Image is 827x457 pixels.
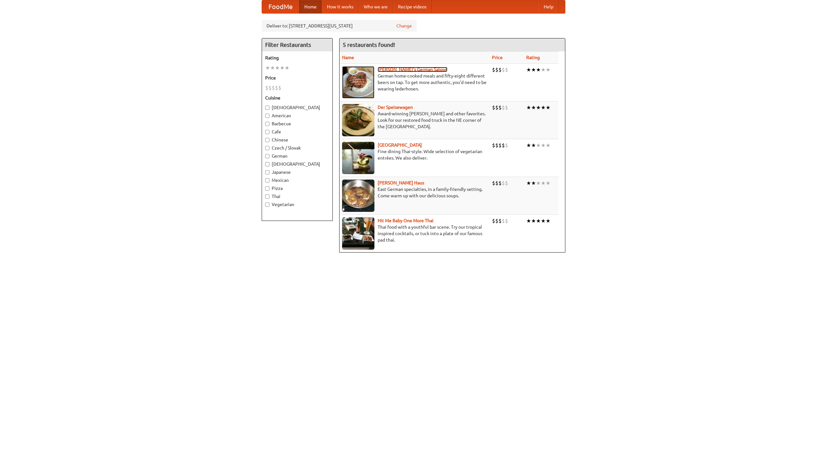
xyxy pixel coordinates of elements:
a: Price [492,55,503,60]
a: Help [539,0,559,13]
img: satay.jpg [342,142,374,174]
li: $ [495,104,498,111]
label: American [265,112,329,119]
img: kohlhaus.jpg [342,180,374,212]
label: Vegetarian [265,201,329,208]
li: ★ [531,66,536,73]
li: $ [498,66,502,73]
li: ★ [526,217,531,224]
input: Chinese [265,138,269,142]
li: $ [492,66,495,73]
label: Pizza [265,185,329,192]
li: ★ [536,142,541,149]
li: $ [505,104,508,111]
li: ★ [546,104,550,111]
li: ★ [536,180,541,187]
img: esthers.jpg [342,66,374,99]
label: Barbecue [265,120,329,127]
li: ★ [531,180,536,187]
input: [DEMOGRAPHIC_DATA] [265,162,269,166]
li: ★ [541,217,546,224]
a: Who we are [359,0,393,13]
h5: Rating [265,55,329,61]
li: $ [498,180,502,187]
p: Award-winning [PERSON_NAME] and other favorites. Look for our restored food truck in the NE corne... [342,110,487,130]
input: Cafe [265,130,269,134]
label: [DEMOGRAPHIC_DATA] [265,161,329,167]
li: $ [275,84,278,91]
li: $ [505,180,508,187]
a: Hit Me Baby One More Thai [378,218,434,223]
input: Vegetarian [265,203,269,207]
li: $ [498,142,502,149]
input: Pizza [265,186,269,191]
li: $ [495,217,498,224]
input: Mexican [265,178,269,182]
a: Change [396,23,412,29]
div: Deliver to: [STREET_ADDRESS][US_STATE] [262,20,417,32]
li: ★ [275,64,280,71]
li: ★ [536,66,541,73]
li: $ [498,217,502,224]
input: German [265,154,269,158]
a: Recipe videos [393,0,432,13]
li: $ [492,217,495,224]
img: speisewagen.jpg [342,104,374,136]
label: Mexican [265,177,329,183]
li: ★ [546,180,550,187]
li: $ [502,104,505,111]
p: German home-cooked meals and fifty-eight different beers on tap. To get more authentic, you'd nee... [342,73,487,92]
li: $ [505,142,508,149]
li: $ [502,66,505,73]
li: ★ [526,104,531,111]
li: ★ [531,142,536,149]
li: $ [495,180,498,187]
a: How it works [322,0,359,13]
li: ★ [536,104,541,111]
h5: Cuisine [265,95,329,101]
p: Thai food with a youthful bar scene. Try our tropical inspired cocktails, or tuck into a plate of... [342,224,487,243]
li: $ [492,180,495,187]
li: ★ [531,104,536,111]
li: ★ [285,64,289,71]
b: Der Speisewagen [378,105,413,110]
a: FoodMe [262,0,299,13]
li: $ [498,104,502,111]
a: [PERSON_NAME] Haus [378,180,424,185]
img: babythai.jpg [342,217,374,250]
li: ★ [270,64,275,71]
li: $ [268,84,272,91]
a: Rating [526,55,540,60]
label: Chinese [265,137,329,143]
a: [GEOGRAPHIC_DATA] [378,142,422,148]
a: Name [342,55,354,60]
input: Thai [265,194,269,199]
input: American [265,114,269,118]
label: Czech / Slovak [265,145,329,151]
li: $ [265,84,268,91]
a: [PERSON_NAME]'s German Saloon [378,67,447,72]
label: German [265,153,329,159]
li: $ [502,142,505,149]
li: ★ [541,66,546,73]
li: ★ [280,64,285,71]
li: ★ [541,180,546,187]
h5: Price [265,75,329,81]
li: ★ [526,142,531,149]
li: ★ [546,217,550,224]
li: ★ [265,64,270,71]
label: [DEMOGRAPHIC_DATA] [265,104,329,111]
li: $ [495,142,498,149]
li: $ [492,104,495,111]
ng-pluralize: 5 restaurants found! [343,42,395,48]
p: East German specialties, in a family-friendly setting. Come warm up with our delicious soups. [342,186,487,199]
li: ★ [541,142,546,149]
li: $ [492,142,495,149]
li: $ [272,84,275,91]
label: Japanese [265,169,329,175]
a: Home [299,0,322,13]
li: ★ [546,66,550,73]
